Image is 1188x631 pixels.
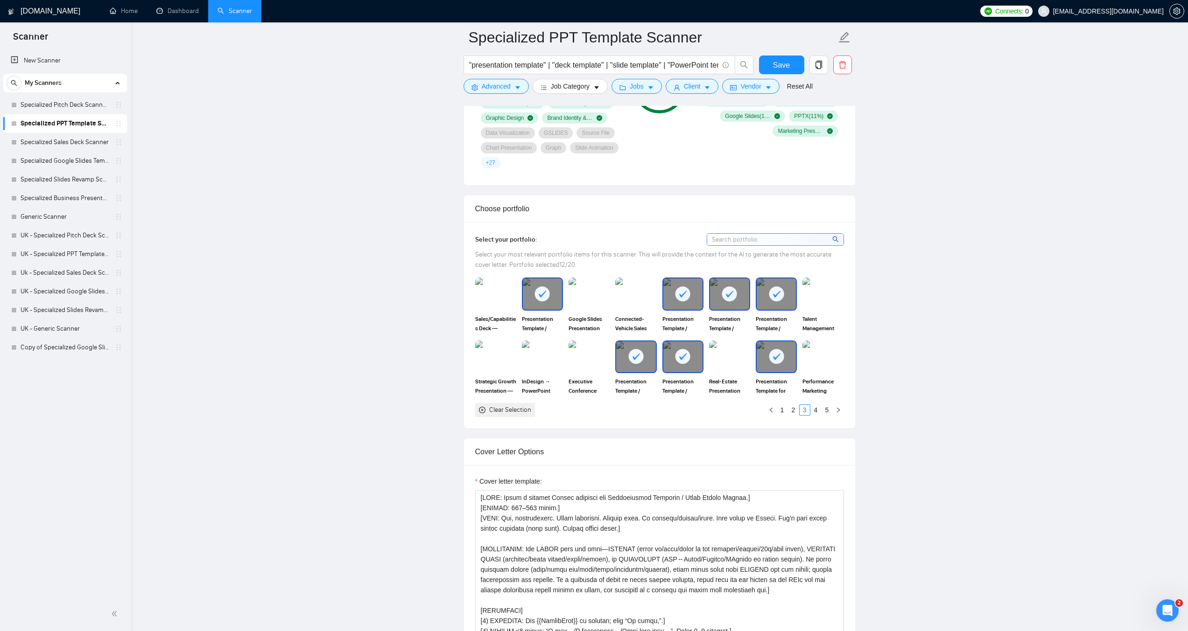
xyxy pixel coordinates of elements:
span: check-circle [827,128,833,134]
div: Cover Letter Options [475,438,844,465]
span: folder [619,84,626,91]
span: setting [1170,7,1184,15]
img: upwork-logo.png [984,7,992,15]
span: holder [115,288,122,295]
button: setting [1169,4,1184,19]
span: caret-down [647,84,654,91]
input: Scanner name... [469,26,837,49]
li: 3 [799,404,810,416]
li: New Scanner [3,51,127,70]
span: Presentation Template / Master Deck — Clean & Modular (PowerPoint) [662,377,703,395]
img: portfolio thumbnail image [709,340,750,373]
span: Vendor [740,81,761,91]
li: Previous Page [766,404,777,416]
span: user [674,84,680,91]
button: search [735,55,753,74]
span: Presentation Template / Master Deck — 16:9 (PowerPoint) [756,314,797,333]
span: Presentation Template for Binary Gecko — Clean & Modular (PowerPoint) [756,377,797,395]
a: Specialized Business Presentation [21,189,109,208]
button: Save [759,55,804,74]
a: New Scanner [11,51,120,70]
span: Advanced [482,81,511,91]
a: UK - Specialized Pitch Deck Scanner [21,226,109,245]
label: Cover letter template: [475,476,542,486]
span: holder [115,176,122,183]
span: Marketing Presentation ( 8 %) [778,127,823,135]
span: Strategic Growth Presentation — Senior Care Services (PowerPoint) [475,377,516,395]
div: Clear Selection [489,405,531,415]
span: close-circle [479,407,485,413]
span: Connected-Vehicle Sales Deck (PowerPoint) [615,314,656,333]
iframe: Intercom live chat [1156,599,1179,622]
button: copy [809,55,828,74]
span: holder [115,250,122,258]
button: idcardVendorcaret-down [722,79,779,94]
img: portfolio thumbnail image [802,340,844,373]
span: holder [115,232,122,239]
span: holder [115,344,122,351]
li: 5 [822,404,833,416]
button: search [7,76,21,90]
button: right [833,404,844,416]
span: holder [115,101,122,109]
span: Presentation Template / Master Deck — Corporate 16:9 (PowerPoint) [709,314,750,333]
a: Specialized Slides Revamp Scanner [21,170,109,189]
span: info-circle [723,62,729,68]
span: Client [684,81,701,91]
span: caret-down [765,84,772,91]
span: holder [115,157,122,165]
span: My Scanners [25,74,62,92]
img: portfolio thumbnail image [802,277,844,310]
a: setting [1169,7,1184,15]
a: 1 [777,405,787,415]
span: check-circle [597,115,602,121]
span: Presentation Template / Master Deck — Corporate 16:9 (PowerPoint) [522,314,563,333]
a: UK - Specialized PPT Template Scanner [21,245,109,263]
span: double-left [111,609,120,618]
span: Save [773,59,790,71]
span: Real-Estate Presentation Template / Master Deck — 16:9 (PowerPoint) [709,377,750,395]
a: Specialized Google Slides Template Scanner [21,152,109,170]
span: Chart Presentation [486,144,532,152]
span: holder [115,139,122,146]
a: dashboardDashboard [156,7,199,15]
span: Performance Marketing Capabilities Deck - Google Slides [802,377,844,395]
span: Presentation Template / Master Deck — Corporate 16:9 (PowerPoint) [662,314,703,333]
span: Talent Management Workshop Deck — Sector & Country Talents [802,314,844,333]
span: 2 [1175,599,1183,607]
li: 2 [788,404,799,416]
span: Select your most relevant portfolio items for this scanner. This will provide the context for the... [475,250,831,269]
span: Job Category [551,81,590,91]
span: bars [541,84,547,91]
span: Source File [582,129,610,137]
img: portfolio thumbnail image [522,340,563,373]
span: 0 [1025,6,1029,16]
button: barsJob Categorycaret-down [533,79,608,94]
span: holder [115,269,122,277]
span: Graphic Design [486,114,524,122]
span: caret-down [514,84,521,91]
button: left [766,404,777,416]
span: Brand Identity & Guidelines [547,114,593,122]
span: Data Visualization [486,129,530,137]
div: Choose portfolio [475,195,844,222]
li: 1 [777,404,788,416]
span: left [768,407,774,413]
button: folderJobscaret-down [612,79,662,94]
span: check-circle [527,115,533,121]
a: 3 [800,405,810,415]
a: Specialized Pitch Deck Scanner created on the call [21,96,109,114]
li: My Scanners [3,74,127,357]
img: portfolio thumbnail image [475,340,516,373]
button: settingAdvancedcaret-down [464,79,529,94]
span: edit [838,31,851,43]
span: user [1040,8,1047,14]
a: 2 [788,405,799,415]
span: Google Slides ( 11 %) [725,112,771,120]
a: Specialized Sales Deck Scanner [21,133,109,152]
a: homeHome [110,7,138,15]
span: Sales/Capabilities Deck — Renovation & Fit-Out (German) [475,314,516,333]
li: 4 [810,404,822,416]
img: logo [8,4,14,19]
input: Search Freelance Jobs... [469,59,718,71]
